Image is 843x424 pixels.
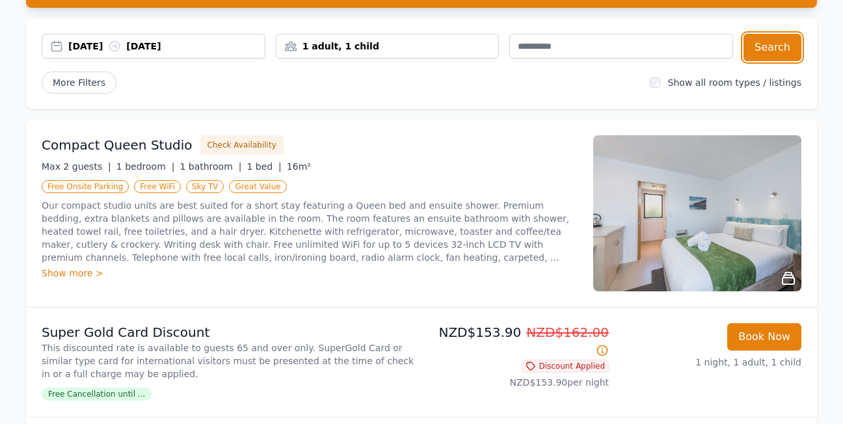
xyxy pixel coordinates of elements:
[247,161,281,172] span: 1 bed |
[229,180,286,193] span: Great Value
[42,180,129,193] span: Free Onsite Parking
[42,199,578,264] p: Our compact studio units are best suited for a short stay featuring a Queen bed and ensuite showe...
[180,161,241,172] span: 1 bathroom |
[68,40,265,53] div: [DATE] [DATE]
[42,341,416,380] p: This discounted rate is available to guests 65 and over only. SuperGold Card or similar type card...
[743,34,801,61] button: Search
[186,180,224,193] span: Sky TV
[526,325,609,340] span: NZD$162.00
[134,180,181,193] span: Free WiFi
[276,40,499,53] div: 1 adult, 1 child
[42,136,193,154] h3: Compact Queen Studio
[42,323,416,341] p: Super Gold Card Discount
[42,388,152,401] span: Free Cancellation until ...
[427,323,609,360] p: NZD$153.90
[42,72,116,94] span: More Filters
[727,323,801,351] button: Book Now
[668,77,801,88] label: Show all room types / listings
[42,161,111,172] span: Max 2 guests |
[116,161,175,172] span: 1 bedroom |
[287,161,311,172] span: 16m²
[619,356,801,369] p: 1 night, 1 adult, 1 child
[42,267,578,280] div: Show more >
[200,135,284,155] button: Check Availability
[427,376,609,389] p: NZD$153.90 per night
[522,360,609,373] span: Discount Applied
